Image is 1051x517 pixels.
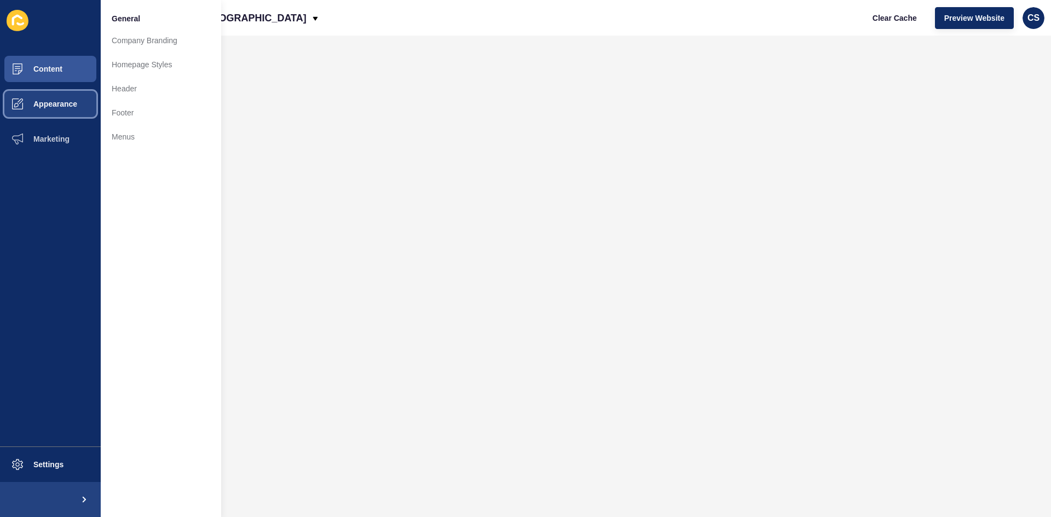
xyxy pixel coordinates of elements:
span: Preview Website [944,13,1004,24]
a: Homepage Styles [101,53,221,77]
span: Clear Cache [873,13,917,24]
a: Company Branding [101,28,221,53]
span: CS [1027,13,1040,24]
a: Footer [101,101,221,125]
button: Clear Cache [863,7,926,29]
button: Preview Website [935,7,1014,29]
a: Header [101,77,221,101]
span: General [112,13,140,24]
a: Menus [101,125,221,149]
